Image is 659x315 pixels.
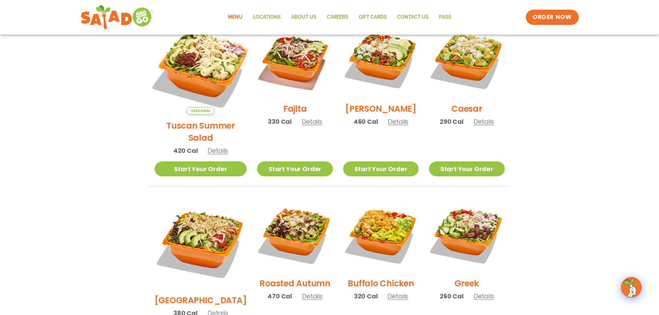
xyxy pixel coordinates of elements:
a: Start Your Order [429,161,504,176]
span: Details [474,117,494,126]
a: Careers [322,9,354,25]
img: wpChatIcon [622,278,641,297]
a: GIFT CARDS [354,9,392,25]
span: 260 Cal [440,291,464,301]
img: Product photo for Caesar Salad [429,22,504,98]
h2: Tuscan Summer Salad [155,120,247,144]
img: Product photo for Greek Salad [429,197,504,272]
span: Details [302,292,322,300]
nav: Menu [223,9,457,25]
h2: [PERSON_NAME] [345,103,417,115]
img: Product photo for Roasted Autumn Salad [257,197,332,272]
span: Details [474,292,494,300]
a: Start Your Order [155,161,247,176]
span: 330 Cal [268,117,292,126]
a: ORDER NOW [526,10,578,25]
img: Product photo for BBQ Ranch Salad [155,197,247,289]
span: Seasonal [186,107,214,114]
h2: Caesar [451,103,482,115]
span: 290 Cal [440,117,464,126]
h2: [GEOGRAPHIC_DATA] [155,294,247,306]
a: Menu [223,9,248,25]
h2: Roasted Autumn [259,277,330,289]
span: 460 Cal [354,117,378,126]
span: Details [387,292,408,300]
a: Contact Us [392,9,434,25]
span: ORDER NOW [533,13,571,21]
a: FAQs [434,9,457,25]
img: Product photo for Buffalo Chicken Salad [343,197,419,272]
span: Details [208,146,228,155]
a: Locations [248,9,286,25]
span: Details [302,117,322,126]
span: 420 Cal [173,146,198,155]
img: new-SAG-logo-768×292 [81,3,154,31]
h2: Buffalo Chicken [348,277,414,289]
span: Details [388,117,408,126]
span: 320 Cal [354,291,378,301]
img: Product photo for Fajita Salad [257,22,332,98]
img: Product photo for Tuscan Summer Salad [146,14,255,122]
h2: Fajita [283,103,307,115]
h2: Greek [455,277,479,289]
a: Start Your Order [257,161,332,176]
span: 470 Cal [267,291,292,301]
a: Start Your Order [343,161,419,176]
a: About Us [286,9,322,25]
img: Product photo for Cobb Salad [343,22,419,98]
